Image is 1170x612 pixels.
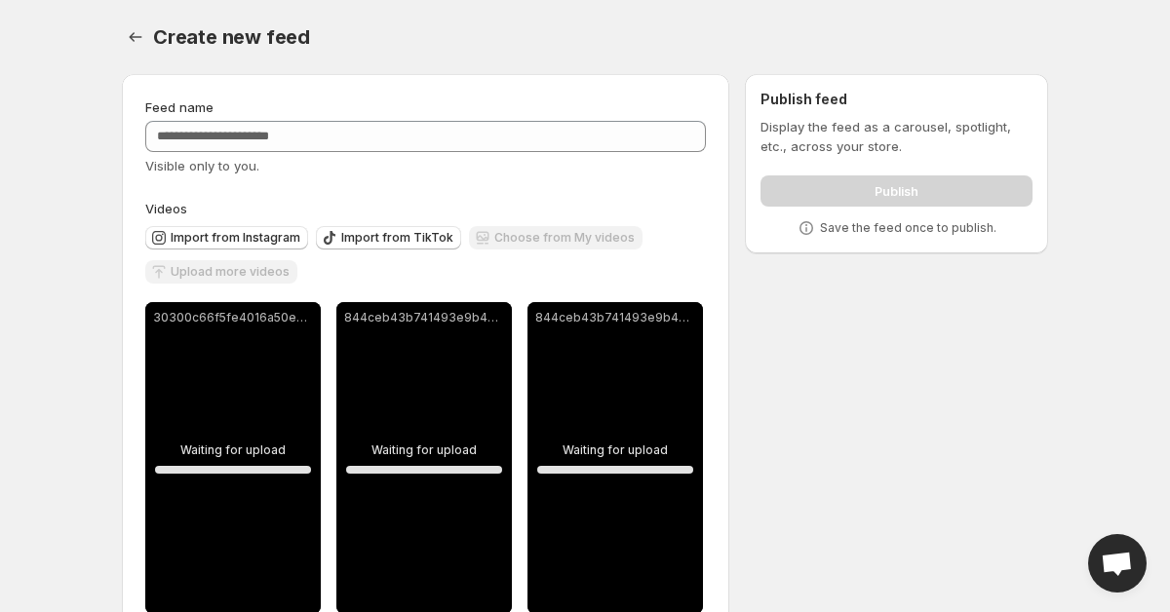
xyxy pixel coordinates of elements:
[820,220,996,236] p: Save the feed once to publish.
[122,23,149,51] button: Settings
[316,226,461,249] button: Import from TikTok
[145,226,308,249] button: Import from Instagram
[153,310,313,325] p: 30300c66f5fe4016a50e6205f6cd12b9.HD-1080p-7.2Mbps-51467454.mp4
[760,90,1033,109] h2: Publish feed
[760,117,1033,156] p: Display the feed as a carousel, spotlight, etc., across your store.
[344,310,504,325] p: 844ceb43b741493e9b4cd9833f6c0d38.HD-1080p-7.2Mbps-51467517 (1).mp4
[1088,534,1147,593] div: Open chat
[341,230,453,246] span: Import from TikTok
[153,25,310,49] span: Create new feed
[145,201,187,216] span: Videos
[145,158,259,173] span: Visible only to you.
[145,99,214,115] span: Feed name
[171,230,300,246] span: Import from Instagram
[535,310,695,325] p: 844ceb43b741493e9b4cd9833f6c0d38.HD-1080p-7.2Mbps-51467517.mp4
